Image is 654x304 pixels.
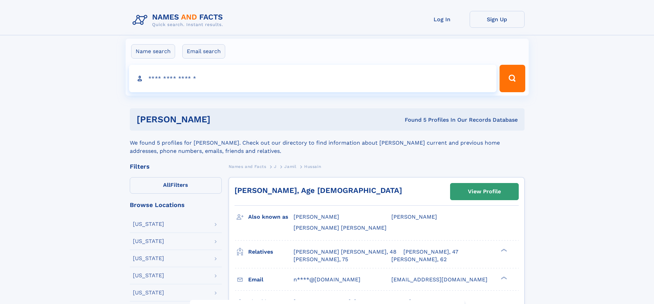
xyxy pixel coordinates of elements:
a: Sign Up [470,11,525,28]
span: Jamil [284,164,296,169]
div: Filters [130,163,222,170]
span: [EMAIL_ADDRESS][DOMAIN_NAME] [391,276,487,283]
span: [PERSON_NAME] [PERSON_NAME] [294,224,387,231]
a: [PERSON_NAME], 62 [391,256,447,263]
img: Logo Names and Facts [130,11,229,29]
a: J [274,162,277,171]
a: View Profile [450,183,518,200]
a: Jamil [284,162,296,171]
h3: Relatives [248,246,294,258]
div: ❯ [499,248,507,252]
label: Filters [130,177,222,194]
div: Browse Locations [130,202,222,208]
div: View Profile [468,184,501,199]
h1: [PERSON_NAME] [137,115,308,124]
div: [US_STATE] [133,221,164,227]
div: ❯ [499,276,507,280]
div: [US_STATE] [133,256,164,261]
a: Log In [415,11,470,28]
div: [US_STATE] [133,273,164,278]
span: [PERSON_NAME] [294,214,339,220]
button: Search Button [500,65,525,92]
div: Found 5 Profiles In Our Records Database [308,116,518,124]
h3: Also known as [248,211,294,223]
input: search input [129,65,497,92]
div: [US_STATE] [133,239,164,244]
span: [PERSON_NAME] [391,214,437,220]
label: Name search [131,44,175,59]
span: Hussain [304,164,321,169]
label: Email search [182,44,225,59]
span: All [163,182,170,188]
h3: Email [248,274,294,285]
a: [PERSON_NAME] [PERSON_NAME], 48 [294,248,397,256]
div: [US_STATE] [133,290,164,295]
a: [PERSON_NAME], Age [DEMOGRAPHIC_DATA] [234,186,402,195]
span: J [274,164,277,169]
a: Names and Facts [229,162,266,171]
div: We found 5 profiles for [PERSON_NAME]. Check out our directory to find information about [PERSON_... [130,131,525,155]
a: [PERSON_NAME], 75 [294,256,348,263]
a: [PERSON_NAME], 47 [403,248,458,256]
